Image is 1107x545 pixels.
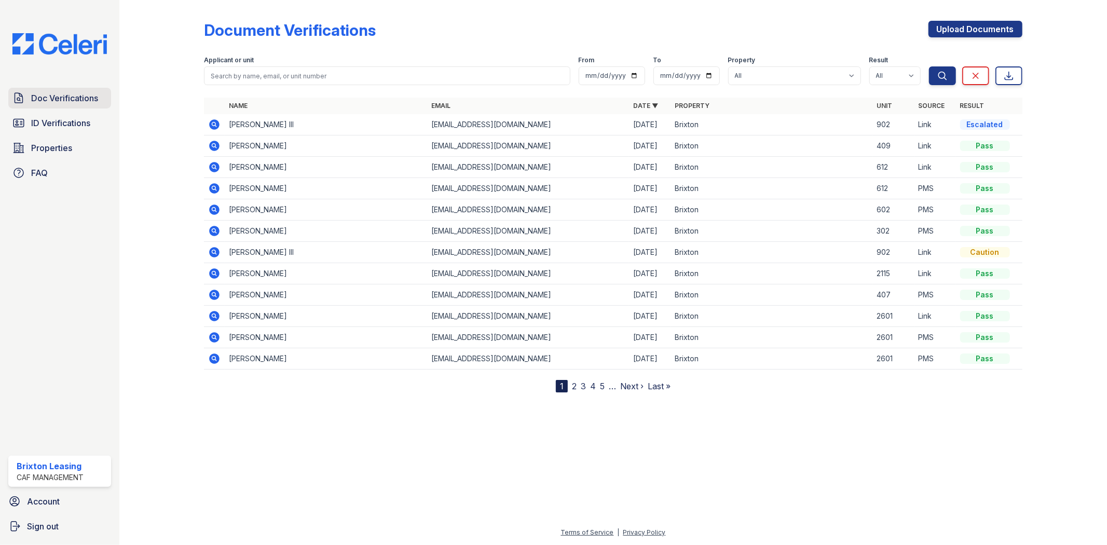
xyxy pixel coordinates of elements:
[653,56,662,64] label: To
[914,178,956,199] td: PMS
[556,380,568,392] div: 1
[960,332,1010,343] div: Pass
[914,157,956,178] td: Link
[914,306,956,327] td: Link
[671,199,872,221] td: Brixton
[671,157,872,178] td: Brixton
[671,221,872,242] td: Brixton
[671,306,872,327] td: Brixton
[225,221,427,242] td: [PERSON_NAME]
[873,284,914,306] td: 407
[873,157,914,178] td: 612
[204,66,570,85] input: Search by name, email, or unit number
[225,199,427,221] td: [PERSON_NAME]
[225,157,427,178] td: [PERSON_NAME]
[873,221,914,242] td: 302
[581,381,586,391] a: 3
[960,268,1010,279] div: Pass
[225,327,427,348] td: [PERSON_NAME]
[873,348,914,370] td: 2601
[629,327,671,348] td: [DATE]
[31,92,98,104] span: Doc Verifications
[873,178,914,199] td: 612
[914,284,956,306] td: PMS
[427,221,629,242] td: [EMAIL_ADDRESS][DOMAIN_NAME]
[225,263,427,284] td: [PERSON_NAME]
[671,327,872,348] td: Brixton
[960,162,1010,172] div: Pass
[427,242,629,263] td: [EMAIL_ADDRESS][DOMAIN_NAME]
[427,327,629,348] td: [EMAIL_ADDRESS][DOMAIN_NAME]
[620,381,644,391] a: Next ›
[427,157,629,178] td: [EMAIL_ADDRESS][DOMAIN_NAME]
[914,348,956,370] td: PMS
[27,495,60,508] span: Account
[427,284,629,306] td: [EMAIL_ADDRESS][DOMAIN_NAME]
[225,306,427,327] td: [PERSON_NAME]
[914,135,956,157] td: Link
[671,242,872,263] td: Brixton
[427,135,629,157] td: [EMAIL_ADDRESS][DOMAIN_NAME]
[675,102,709,110] a: Property
[877,102,893,110] a: Unit
[728,56,756,64] label: Property
[225,348,427,370] td: [PERSON_NAME]
[960,183,1010,194] div: Pass
[4,491,115,512] a: Account
[671,114,872,135] td: Brixton
[873,242,914,263] td: 902
[431,102,450,110] a: Email
[914,221,956,242] td: PMS
[960,119,1010,130] div: Escalated
[629,199,671,221] td: [DATE]
[427,348,629,370] td: [EMAIL_ADDRESS][DOMAIN_NAME]
[629,263,671,284] td: [DATE]
[8,88,111,108] a: Doc Verifications
[31,117,90,129] span: ID Verifications
[629,306,671,327] td: [DATE]
[914,114,956,135] td: Link
[427,199,629,221] td: [EMAIL_ADDRESS][DOMAIN_NAME]
[960,247,1010,257] div: Caution
[873,135,914,157] td: 409
[31,142,72,154] span: Properties
[629,157,671,178] td: [DATE]
[427,178,629,199] td: [EMAIL_ADDRESS][DOMAIN_NAME]
[27,520,59,533] span: Sign out
[225,242,427,263] td: [PERSON_NAME] III
[225,178,427,199] td: [PERSON_NAME]
[629,178,671,199] td: [DATE]
[4,33,115,55] img: CE_Logo_Blue-a8612792a0a2168367f1c8372b55b34899dd931a85d93a1a3d3e32e68fde9ad4.png
[928,21,1022,37] a: Upload Documents
[873,327,914,348] td: 2601
[671,178,872,199] td: Brixton
[225,114,427,135] td: [PERSON_NAME] III
[960,102,985,110] a: Result
[600,381,605,391] a: 5
[629,221,671,242] td: [DATE]
[609,380,616,392] span: …
[8,138,111,158] a: Properties
[8,162,111,183] a: FAQ
[919,102,945,110] a: Source
[629,114,671,135] td: [DATE]
[4,516,115,537] a: Sign out
[579,56,595,64] label: From
[960,226,1010,236] div: Pass
[17,460,84,472] div: Brixton Leasing
[629,284,671,306] td: [DATE]
[629,348,671,370] td: [DATE]
[31,167,48,179] span: FAQ
[960,141,1010,151] div: Pass
[869,56,889,64] label: Result
[914,242,956,263] td: Link
[873,114,914,135] td: 902
[623,528,666,536] a: Privacy Policy
[960,311,1010,321] div: Pass
[648,381,671,391] a: Last »
[671,263,872,284] td: Brixton
[427,306,629,327] td: [EMAIL_ADDRESS][DOMAIN_NAME]
[671,135,872,157] td: Brixton
[590,381,596,391] a: 4
[671,348,872,370] td: Brixton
